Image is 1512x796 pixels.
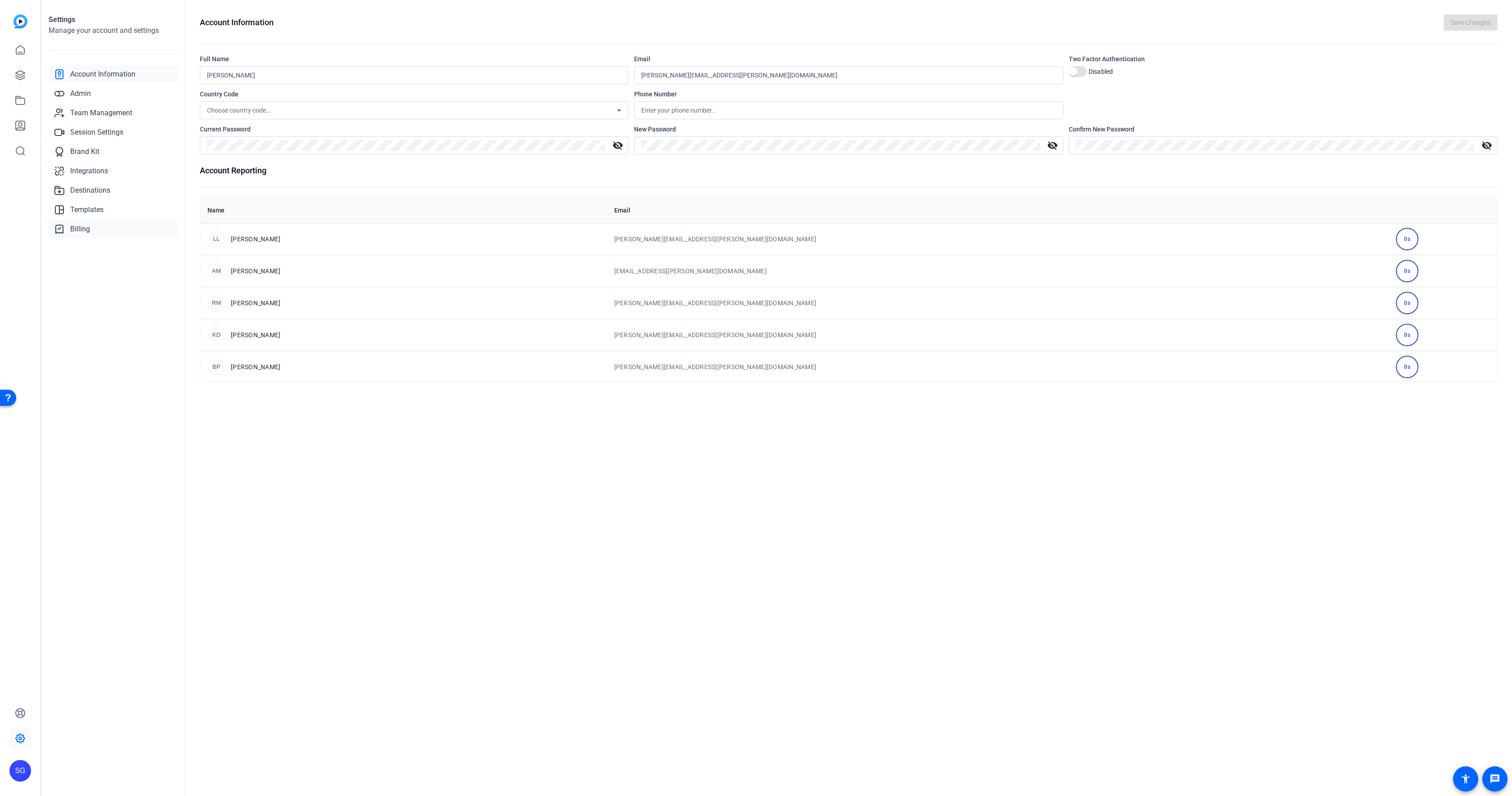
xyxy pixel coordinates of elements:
[607,223,1389,255] td: [PERSON_NAME][EMAIL_ADDRESS][PERSON_NAME][DOMAIN_NAME]
[70,146,99,157] span: Brand Kit
[70,166,108,176] span: Integrations
[1042,140,1063,151] mat-icon: visibility_off
[1460,773,1471,784] mat-icon: accessibility
[641,70,1056,81] input: Enter your email...
[607,351,1389,383] td: [PERSON_NAME][EMAIL_ADDRESS][PERSON_NAME][DOMAIN_NAME]
[231,267,280,276] span: [PERSON_NAME]
[1396,228,1418,250] div: 0s
[1087,67,1113,76] label: Disabled
[200,54,629,63] div: Full Name
[607,319,1389,351] td: [PERSON_NAME][EMAIL_ADDRESS][PERSON_NAME][DOMAIN_NAME]
[231,298,280,308] span: [PERSON_NAME]
[70,185,110,196] span: Destinations
[1396,260,1418,282] div: 0s
[13,14,27,28] img: blue-gradient.svg
[49,123,178,141] a: Session Settings
[49,85,178,103] a: Admin
[231,362,280,371] span: [PERSON_NAME]
[634,54,1063,63] div: Email
[49,162,178,180] a: Integrations
[207,358,225,376] div: BP
[207,294,225,312] div: RM
[207,326,225,344] div: KD
[70,88,91,99] span: Admin
[231,330,280,339] span: [PERSON_NAME]
[1396,324,1418,346] div: 0s
[49,65,178,83] a: Account Information
[200,90,629,99] div: Country Code
[1396,292,1418,314] div: 0s
[200,125,629,134] div: Current Password
[1396,356,1418,378] div: 0s
[607,198,1389,223] th: Email
[207,230,225,248] div: LL
[49,14,178,25] h1: Settings
[607,140,629,151] mat-icon: visibility_off
[207,70,621,81] input: Enter your name...
[70,204,103,215] span: Templates
[207,107,271,114] span: Choose country code...
[70,69,135,80] span: Account Information
[641,105,1056,116] input: Enter your phone number...
[1069,125,1498,134] div: Confirm New Password
[634,90,1063,99] div: Phone Number
[70,108,132,118] span: Team Management
[634,125,1063,134] div: New Password
[1069,54,1498,63] div: Two Factor Authentication
[231,235,280,244] span: [PERSON_NAME]
[70,127,123,138] span: Session Settings
[200,164,1498,177] h1: Account Reporting
[207,262,225,280] div: AM
[49,181,178,199] a: Destinations
[1476,140,1498,151] mat-icon: visibility_off
[200,198,607,223] th: Name
[49,143,178,161] a: Brand Kit
[49,201,178,219] a: Templates
[70,224,90,235] span: Billing
[49,220,178,238] a: Billing
[49,104,178,122] a: Team Management
[49,25,178,36] h2: Manage your account and settings
[9,760,31,782] div: SG
[607,287,1389,319] td: [PERSON_NAME][EMAIL_ADDRESS][PERSON_NAME][DOMAIN_NAME]
[200,16,274,29] h1: Account Information
[607,255,1389,287] td: [EMAIL_ADDRESS][PERSON_NAME][DOMAIN_NAME]
[1489,773,1500,784] mat-icon: message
